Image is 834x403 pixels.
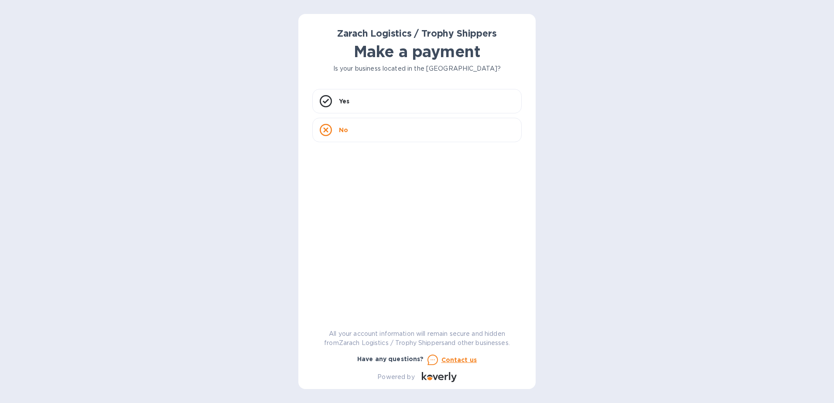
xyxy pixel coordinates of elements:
p: Powered by [377,372,414,382]
b: Have any questions? [357,355,424,362]
u: Contact us [441,356,477,363]
p: Yes [339,97,349,106]
p: All your account information will remain secure and hidden from Zarach Logistics / Trophy Shipper... [312,329,522,348]
p: No [339,126,348,134]
p: Is your business located in the [GEOGRAPHIC_DATA]? [312,64,522,73]
b: Zarach Logistics / Trophy Shippers [337,28,496,39]
h1: Make a payment [312,42,522,61]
